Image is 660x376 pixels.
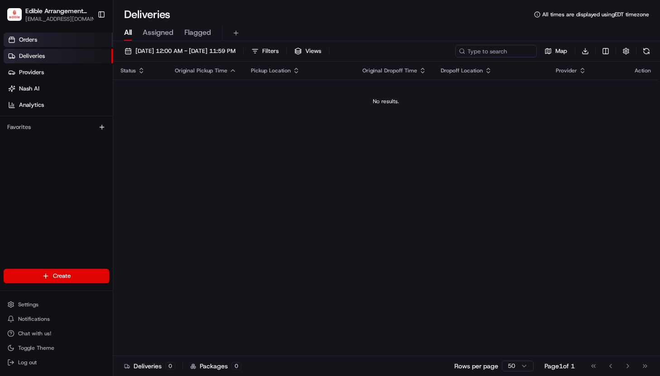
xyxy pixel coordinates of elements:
[4,120,109,134] div: Favorites
[556,67,577,74] span: Provider
[77,132,84,139] div: 💻
[120,45,240,57] button: [DATE] 12:00 AM - [DATE] 11:59 PM
[18,315,50,323] span: Notifications
[18,131,69,140] span: Knowledge Base
[154,89,165,100] button: Start new chat
[31,86,149,95] div: Start new chat
[24,58,149,68] input: Clear
[455,45,537,57] input: Type to search
[555,47,567,55] span: Map
[19,52,45,60] span: Deliveries
[362,67,417,74] span: Original Dropoff Time
[454,362,498,371] p: Rows per page
[251,67,291,74] span: Pickup Location
[4,313,109,325] button: Notifications
[19,101,44,109] span: Analytics
[544,362,575,371] div: Page 1 of 1
[18,330,51,337] span: Chat with us!
[9,132,16,139] div: 📗
[4,81,113,96] a: Nash AI
[120,67,136,74] span: Status
[247,45,283,57] button: Filters
[19,68,44,76] span: Providers
[124,7,170,22] h1: Deliveries
[4,342,109,354] button: Toggle Theme
[18,344,54,352] span: Toggle Theme
[9,36,165,51] p: Welcome 👋
[90,153,110,160] span: Pylon
[31,95,115,103] div: We're available if you need us!
[540,45,571,57] button: Map
[25,15,99,23] button: [EMAIL_ADDRESS][DOMAIN_NAME]
[542,11,649,18] span: All times are displayed using EDT timezone
[19,85,39,93] span: Nash AI
[4,98,113,112] a: Analytics
[175,67,227,74] span: Original Pickup Time
[18,301,39,308] span: Settings
[86,131,145,140] span: API Documentation
[262,47,279,55] span: Filters
[9,86,25,103] img: 1736555255976-a54dd68f-1ca7-489b-9aae-adbdc363a1c4
[64,153,110,160] a: Powered byPylon
[635,67,651,74] div: Action
[190,362,241,371] div: Packages
[4,4,94,25] button: Edible Arrangements - Amarillo, TXEdible Arrangements - [GEOGRAPHIC_DATA], [GEOGRAPHIC_DATA][EMAI...
[290,45,325,57] button: Views
[7,8,22,21] img: Edible Arrangements - Amarillo, TX
[4,356,109,369] button: Log out
[53,272,71,280] span: Create
[73,128,149,144] a: 💻API Documentation
[124,27,132,38] span: All
[640,45,653,57] button: Refresh
[4,327,109,340] button: Chat with us!
[4,33,113,47] a: Orders
[184,27,211,38] span: Flagged
[117,98,655,105] div: No results.
[18,359,37,366] span: Log out
[4,65,113,80] a: Providers
[19,36,37,44] span: Orders
[143,27,173,38] span: Assigned
[124,362,175,371] div: Deliveries
[305,47,321,55] span: Views
[4,269,109,283] button: Create
[165,362,175,370] div: 0
[231,362,241,370] div: 0
[25,6,89,15] button: Edible Arrangements - [GEOGRAPHIC_DATA], [GEOGRAPHIC_DATA]
[135,47,236,55] span: [DATE] 12:00 AM - [DATE] 11:59 PM
[4,298,109,311] button: Settings
[5,128,73,144] a: 📗Knowledge Base
[4,49,113,63] a: Deliveries
[9,9,27,27] img: Nash
[441,67,483,74] span: Dropoff Location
